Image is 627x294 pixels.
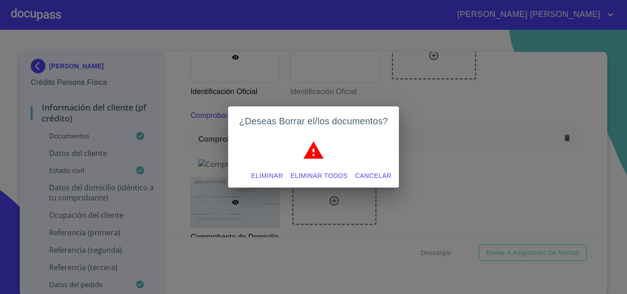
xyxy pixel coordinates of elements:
[291,170,348,182] span: Eliminar todos
[239,114,388,128] h2: ¿Deseas Borrar el/los documentos?
[287,167,352,184] button: Eliminar todos
[355,170,392,182] span: Cancelar
[251,170,283,182] span: Eliminar
[247,167,286,184] button: Eliminar
[352,167,395,184] button: Cancelar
